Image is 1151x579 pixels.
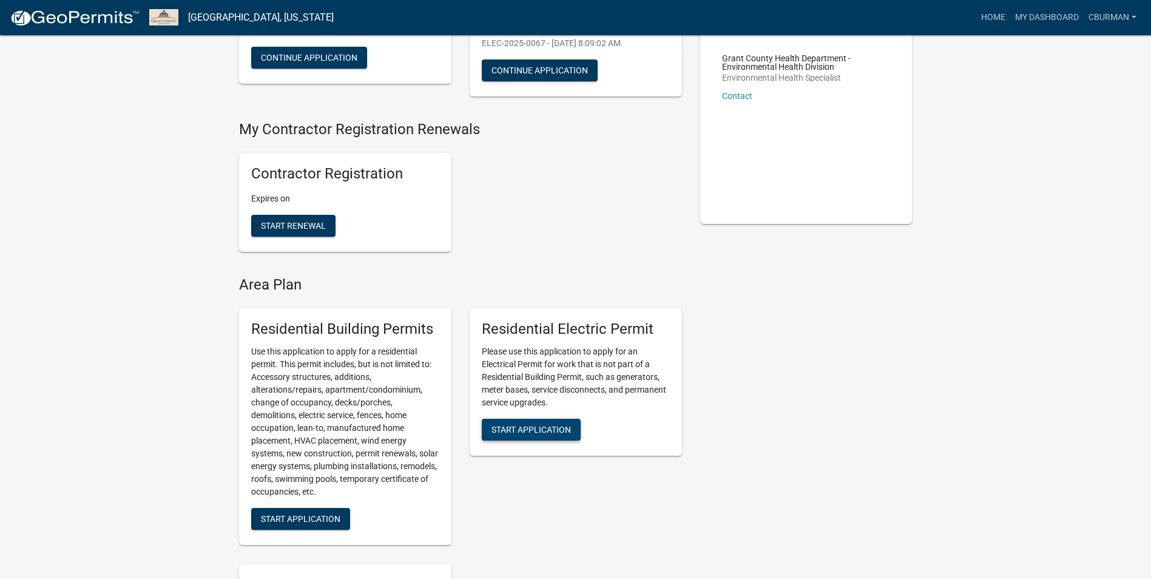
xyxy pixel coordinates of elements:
[482,37,670,50] p: ELEC-2025-0067 - [DATE] 8:09:02 AM
[251,345,439,498] p: Use this application to apply for a residential permit. This permit includes, but is not limited ...
[261,221,326,231] span: Start Renewal
[976,6,1010,29] a: Home
[251,215,336,237] button: Start Renewal
[482,345,670,409] p: Please use this application to apply for an Electrical Permit for work that is not part of a Resi...
[149,9,178,25] img: Grant County, Indiana
[239,121,682,138] h4: My Contractor Registration Renewals
[188,7,334,28] a: [GEOGRAPHIC_DATA], [US_STATE]
[251,165,439,183] h5: Contractor Registration
[482,59,598,81] button: Continue Application
[251,320,439,338] h5: Residential Building Permits
[251,192,439,205] p: Expires on
[251,508,350,530] button: Start Application
[1084,6,1141,29] a: cburman
[239,276,682,294] h4: Area Plan
[482,419,581,441] button: Start Application
[261,513,340,523] span: Start Application
[239,121,682,262] wm-registration-list-section: My Contractor Registration Renewals
[722,73,891,82] p: Environmental Health Specialist
[251,47,367,69] button: Continue Application
[491,424,571,434] span: Start Application
[722,54,891,71] p: Grant County Health Department - Environmental Health Division
[1010,6,1084,29] a: My Dashboard
[482,320,670,338] h5: Residential Electric Permit
[722,91,752,101] a: Contact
